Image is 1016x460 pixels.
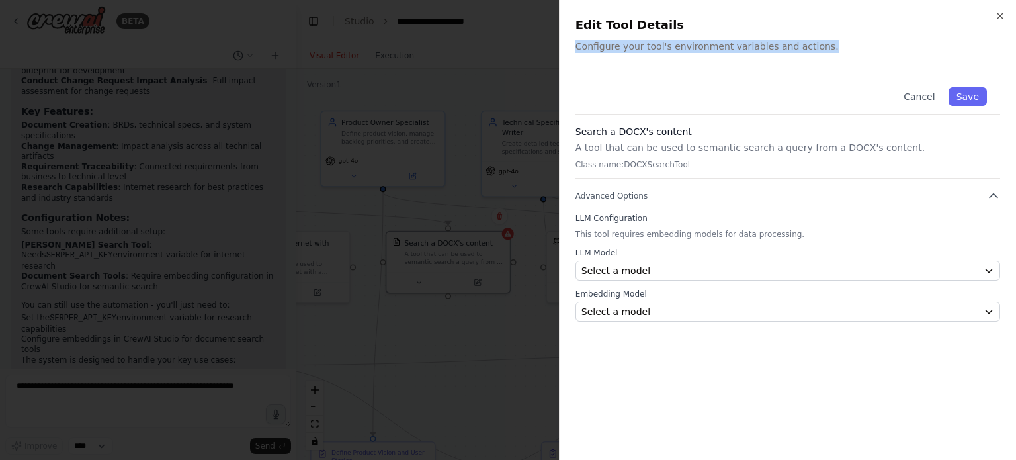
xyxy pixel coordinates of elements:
[575,189,1000,203] button: Advanced Options
[896,87,943,106] button: Cancel
[575,141,1000,154] p: A tool that can be used to semantic search a query from a DOCX's content.
[581,264,650,277] span: Select a model
[575,40,1000,53] p: Configure your tool's environment variables and actions.
[575,125,1000,138] h3: Search a DOCX's content
[575,229,1000,240] p: This tool requires embedding models for data processing.
[575,16,1000,34] h2: Edit Tool Details
[575,261,1000,281] button: Select a model
[949,87,987,106] button: Save
[575,289,1000,299] label: Embedding Model
[575,302,1000,322] button: Select a model
[575,160,1000,170] p: Class name: DOCXSearchTool
[575,248,1000,258] label: LLM Model
[575,191,648,201] span: Advanced Options
[575,213,1000,224] label: LLM Configuration
[581,305,650,318] span: Select a model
